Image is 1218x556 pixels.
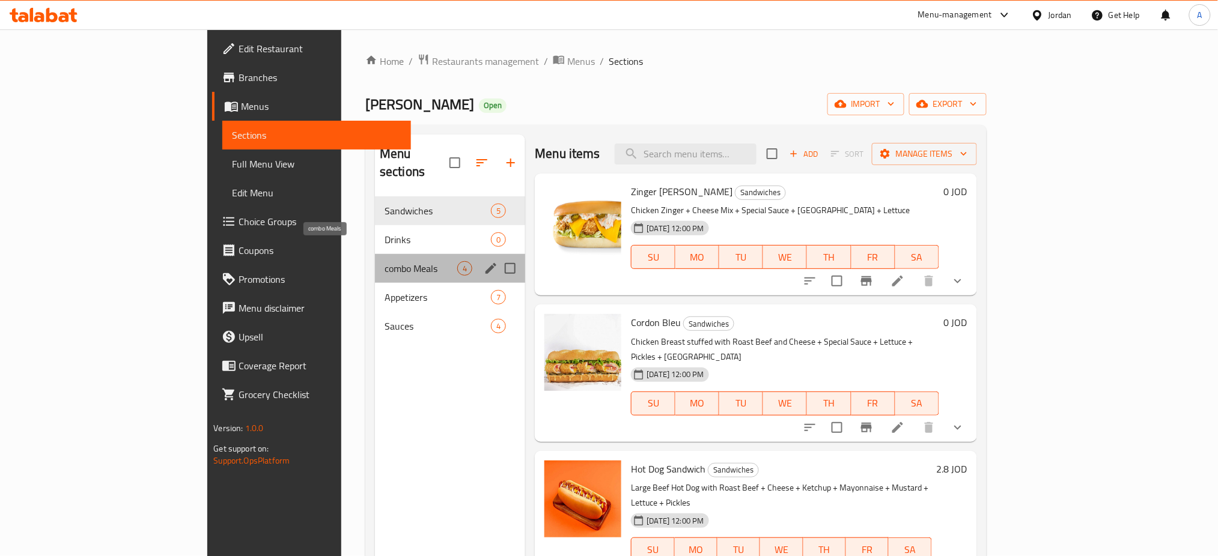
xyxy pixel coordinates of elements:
[823,145,872,163] span: Select section first
[375,312,525,340] div: Sauces4
[735,186,786,200] div: Sandwiches
[768,249,802,266] span: WE
[491,290,506,304] div: items
[212,92,411,121] a: Menus
[385,261,457,276] span: combo Meals
[479,100,507,110] span: Open
[241,99,401,113] span: Menus
[544,461,621,537] img: Hot Dog Sandwich
[365,53,986,69] nav: breadcrumb
[812,394,846,412] span: TH
[239,301,401,315] span: Menu disclaimer
[222,121,411,150] a: Sections
[1049,8,1072,22] div: Jordan
[642,369,708,380] span: [DATE] 12:00 PM
[213,420,243,436] span: Version:
[467,148,496,177] span: Sort sections
[943,413,972,442] button: show more
[375,225,525,254] div: Drinks0
[708,463,758,477] span: Sandwiches
[239,387,401,402] span: Grocery Checklist
[544,183,621,260] img: Zinger Al Amer
[212,34,411,63] a: Edit Restaurant
[482,259,500,277] button: edit
[631,203,939,218] p: Chicken Zinger + Cheese Mix + Special Sauce + [GEOGRAPHIC_DATA] + Lettuce
[239,358,401,373] span: Coverage Report
[239,272,401,286] span: Promotions
[824,268,850,294] span: Select to update
[895,391,939,415] button: SA
[385,290,491,304] span: Appetizers
[631,391,675,415] button: SU
[895,245,939,269] button: SA
[492,321,505,332] span: 4
[851,391,895,415] button: FR
[796,267,824,295] button: sort-choices
[615,144,757,165] input: search
[385,232,491,247] span: Drinks
[432,54,539,68] span: Restaurants management
[900,394,934,412] span: SA
[535,145,600,163] h2: Menu items
[232,186,401,200] span: Edit Menu
[375,192,525,345] nav: Menu sections
[212,207,411,236] a: Choice Groups
[642,515,708,527] span: [DATE] 12:00 PM
[631,480,931,510] p: Large Beef Hot Dog with Roast Beef + Cheese + Ketchup + Mayonnaise + Mustard + Lettuce + Pickles
[915,413,943,442] button: delete
[491,204,506,218] div: items
[496,148,525,177] button: Add section
[785,145,823,163] button: Add
[631,313,681,331] span: Cordon Bleu
[636,249,671,266] span: SU
[457,261,472,276] div: items
[239,243,401,258] span: Coupons
[675,245,719,269] button: MO
[418,53,539,69] a: Restaurants management
[239,70,401,85] span: Branches
[1198,8,1202,22] span: A
[609,54,643,68] span: Sections
[724,249,758,266] span: TU
[943,267,972,295] button: show more
[479,98,507,113] div: Open
[553,53,595,69] a: Menus
[708,463,759,477] div: Sandwiches
[365,91,474,118] span: [PERSON_NAME]
[232,128,401,142] span: Sections
[719,391,763,415] button: TU
[944,314,967,331] h6: 0 JOD
[492,205,505,217] span: 5
[212,294,411,322] a: Menu disclaimer
[724,394,758,412] span: TU
[856,249,891,266] span: FR
[882,147,967,162] span: Manage items
[636,394,671,412] span: SU
[680,249,714,266] span: MO
[239,41,401,56] span: Edit Restaurant
[735,186,785,199] span: Sandwiches
[852,267,881,295] button: Branch-specific-item
[763,391,807,415] button: WE
[222,178,411,207] a: Edit Menu
[239,214,401,229] span: Choice Groups
[213,453,290,468] a: Support.OpsPlatform
[245,420,264,436] span: 1.0.0
[442,150,467,175] span: Select all sections
[631,334,939,364] p: Chicken Breast stuffed with Roast Beef and Cheese + Special Sauce + Lettuce + Pickles + [GEOGRAPH...
[851,245,895,269] button: FR
[385,319,491,333] span: Sauces
[891,420,905,435] a: Edit menu item
[872,143,977,165] button: Manage items
[719,245,763,269] button: TU
[544,314,621,391] img: Cordon Bleu
[212,380,411,409] a: Grocery Checklist
[222,150,411,178] a: Full Menu View
[491,232,506,247] div: items
[937,461,967,477] h6: 2.8 JOD
[760,141,785,166] span: Select section
[951,420,965,435] svg: Show Choices
[918,8,992,22] div: Menu-management
[951,274,965,288] svg: Show Choices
